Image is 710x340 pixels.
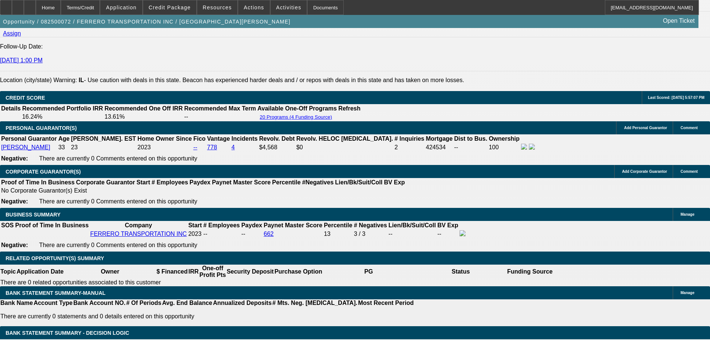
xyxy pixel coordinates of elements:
[100,0,142,15] button: Application
[1,135,57,142] b: Personal Guarantor
[190,179,211,185] b: Paydex
[6,330,129,336] span: Bank Statement Summary - Decision Logic
[272,299,358,307] th: # Mts. Neg. [MEDICAL_DATA].
[388,230,436,238] td: --
[199,265,226,279] th: One-off Profit Pts
[681,291,694,295] span: Manage
[6,125,77,131] span: PERSONAL GUARANTOR(S)
[454,143,488,152] td: --
[681,212,694,216] span: Manage
[188,222,202,228] b: Start
[1,187,408,194] td: No Corporate Guarantor(s) Exist
[136,179,150,185] b: Start
[489,135,520,142] b: Ownership
[335,179,382,185] b: Lien/Bk/Suit/Coll
[296,143,394,152] td: $0
[231,135,258,142] b: Incidents
[507,265,553,279] th: Funding Source
[193,144,198,150] a: --
[241,230,262,238] td: --
[156,265,188,279] th: $ Financed
[274,265,322,279] th: Purchase Option
[259,143,295,152] td: $4,568
[624,126,667,130] span: Add Personal Guarantor
[264,231,274,237] a: 662
[271,0,307,15] button: Activities
[1,179,75,186] th: Proof of Time In Business
[437,230,458,238] td: --
[681,169,698,174] span: Comment
[71,143,136,152] td: 23
[0,313,414,320] p: There are currently 0 statements and 0 details entered on this opportunity
[681,126,698,130] span: Comment
[207,144,217,150] a: 778
[79,77,84,83] b: IL
[6,95,45,101] span: CREDIT SCORE
[272,179,300,185] b: Percentile
[394,143,425,152] td: 2
[1,144,50,150] a: [PERSON_NAME]
[6,290,105,296] span: BANK STATEMENT SUMMARY-MANUAL
[39,155,197,162] span: There are currently 0 Comments entered on this opportunity
[162,299,213,307] th: Avg. End Balance
[454,135,487,142] b: Dist to Bus.
[354,222,387,228] b: # Negatives
[125,222,152,228] b: Company
[296,135,393,142] b: Revolv. HELOC [MEDICAL_DATA].
[152,179,188,185] b: # Employees
[106,4,136,10] span: Application
[622,169,667,174] span: Add Corporate Guarantor
[79,77,464,83] label: - Use caution with deals in this state. Beacon has experienced harder deals and / or repos with d...
[3,30,21,37] a: Assign
[238,0,270,15] button: Actions
[259,135,295,142] b: Revolv. Debt
[529,144,535,150] img: linkedin-icon.png
[6,255,104,261] span: RELATED OPPORTUNITY(S) SUMMARY
[324,231,352,237] div: 13
[1,155,28,162] b: Negative:
[58,135,69,142] b: Age
[58,143,70,152] td: 33
[354,231,387,237] div: 3 / 3
[64,265,156,279] th: Owner
[203,222,240,228] b: # Employees
[426,143,453,152] td: 424534
[207,135,230,142] b: Vantage
[184,105,256,112] th: Recommended Max Term
[264,222,322,228] b: Paynet Master Score
[6,169,81,175] span: CORPORATE GUARANTOR(S)
[184,113,256,121] td: --
[104,105,183,112] th: Recommended One Off IRR
[73,299,126,307] th: Bank Account NO.
[426,135,453,142] b: Mortgage
[197,0,237,15] button: Resources
[358,299,414,307] th: Most Recent Period
[322,265,414,279] th: PG
[488,143,520,152] td: 100
[388,222,436,228] b: Lien/Bk/Suit/Coll
[16,265,64,279] th: Application Date
[1,242,28,248] b: Negative:
[394,135,424,142] b: # Inquiries
[71,135,136,142] b: [PERSON_NAME]. EST
[257,105,337,112] th: Available One-Off Programs
[39,242,197,248] span: There are currently 0 Comments entered on this opportunity
[193,135,206,142] b: Fico
[276,4,302,10] span: Activities
[338,105,361,112] th: Refresh
[437,222,458,228] b: BV Exp
[22,113,103,121] td: 16.24%
[203,4,232,10] span: Resources
[521,144,527,150] img: facebook-icon.png
[6,212,60,218] span: BUSINESS SUMMARY
[660,15,698,27] a: Open Ticket
[226,265,274,279] th: Security Deposit
[15,222,89,229] th: Proof of Time In Business
[188,230,202,238] td: 2023
[212,299,272,307] th: Annualized Deposits
[324,222,352,228] b: Percentile
[203,231,208,237] span: --
[241,222,262,228] b: Paydex
[415,265,507,279] th: Status
[104,113,183,121] td: 13.61%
